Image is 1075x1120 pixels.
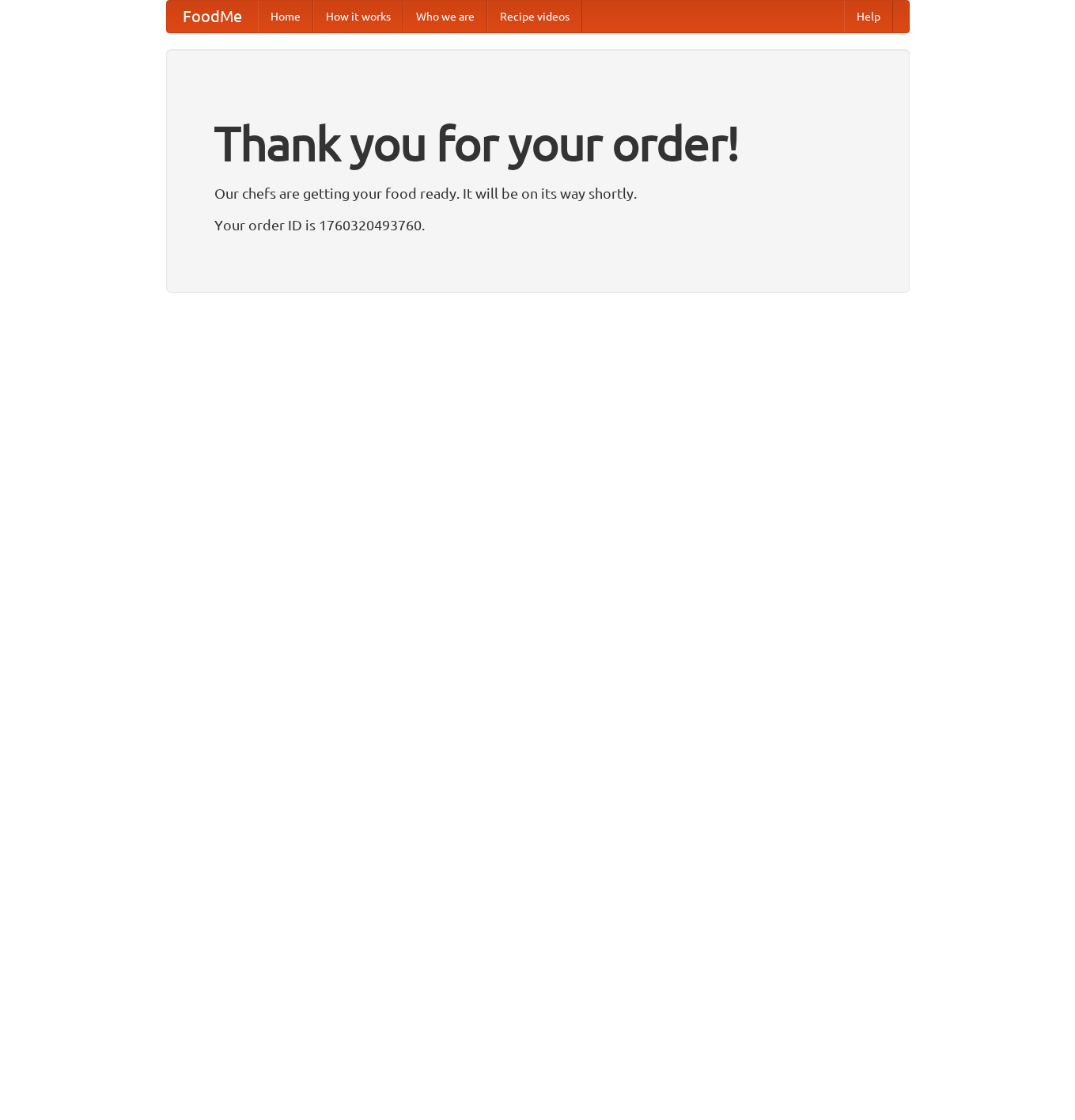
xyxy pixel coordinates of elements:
a: Who we are [403,1,487,32]
p: Your order ID is 1760320493760. [214,213,861,237]
a: Recipe videos [487,1,582,32]
p: Our chefs are getting your food ready. It will be on its way shortly. [214,181,861,205]
h1: Thank you for your order! [214,105,861,181]
a: How it works [313,1,403,32]
a: Home [258,1,313,32]
a: Help [844,1,893,32]
a: FoodMe [167,1,258,32]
